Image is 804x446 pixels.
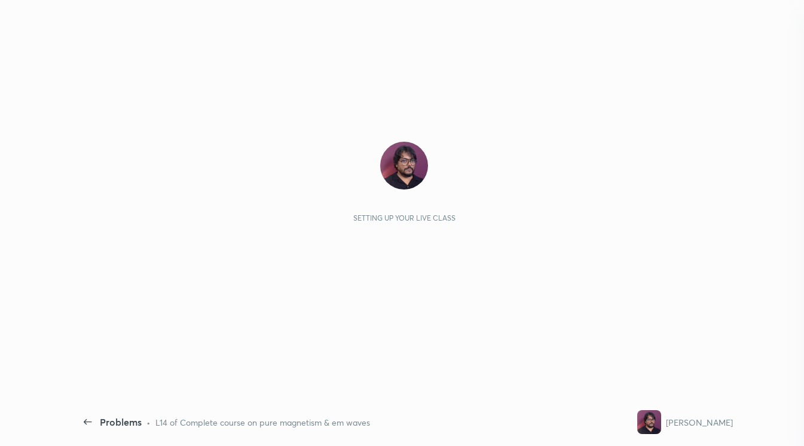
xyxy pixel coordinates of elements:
[146,416,151,429] div: •
[637,410,661,434] img: dad207272b49412e93189b41c1133cff.jpg
[100,415,142,429] div: Problems
[353,213,456,222] div: Setting up your live class
[666,416,733,429] div: [PERSON_NAME]
[155,416,370,429] div: L14 of Complete course on pure magnetism & em waves
[380,142,428,190] img: dad207272b49412e93189b41c1133cff.jpg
